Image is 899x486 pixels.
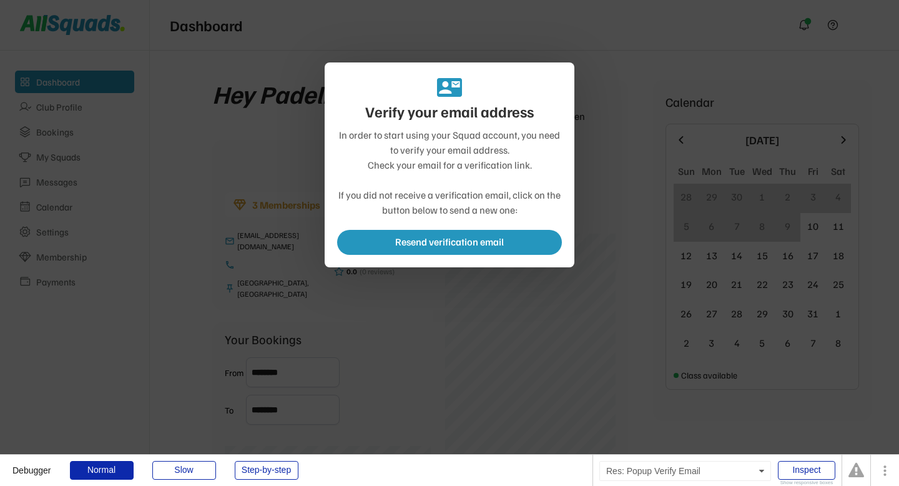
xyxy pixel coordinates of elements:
button: Resend verification email [337,230,562,255]
div: Debugger [12,455,51,475]
button: contact_mail [437,75,462,100]
div: In order to start using your Squad account, you need to verify your email address. Check your ema... [337,127,562,217]
div: Res: Popup Verify Email [599,461,771,481]
div: Inspect [778,461,835,480]
div: Show responsive boxes [778,480,835,485]
div: Verify your email address [337,100,562,122]
div: Normal [70,461,134,480]
div: Step-by-step [235,461,298,480]
div: Slow [152,461,216,480]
